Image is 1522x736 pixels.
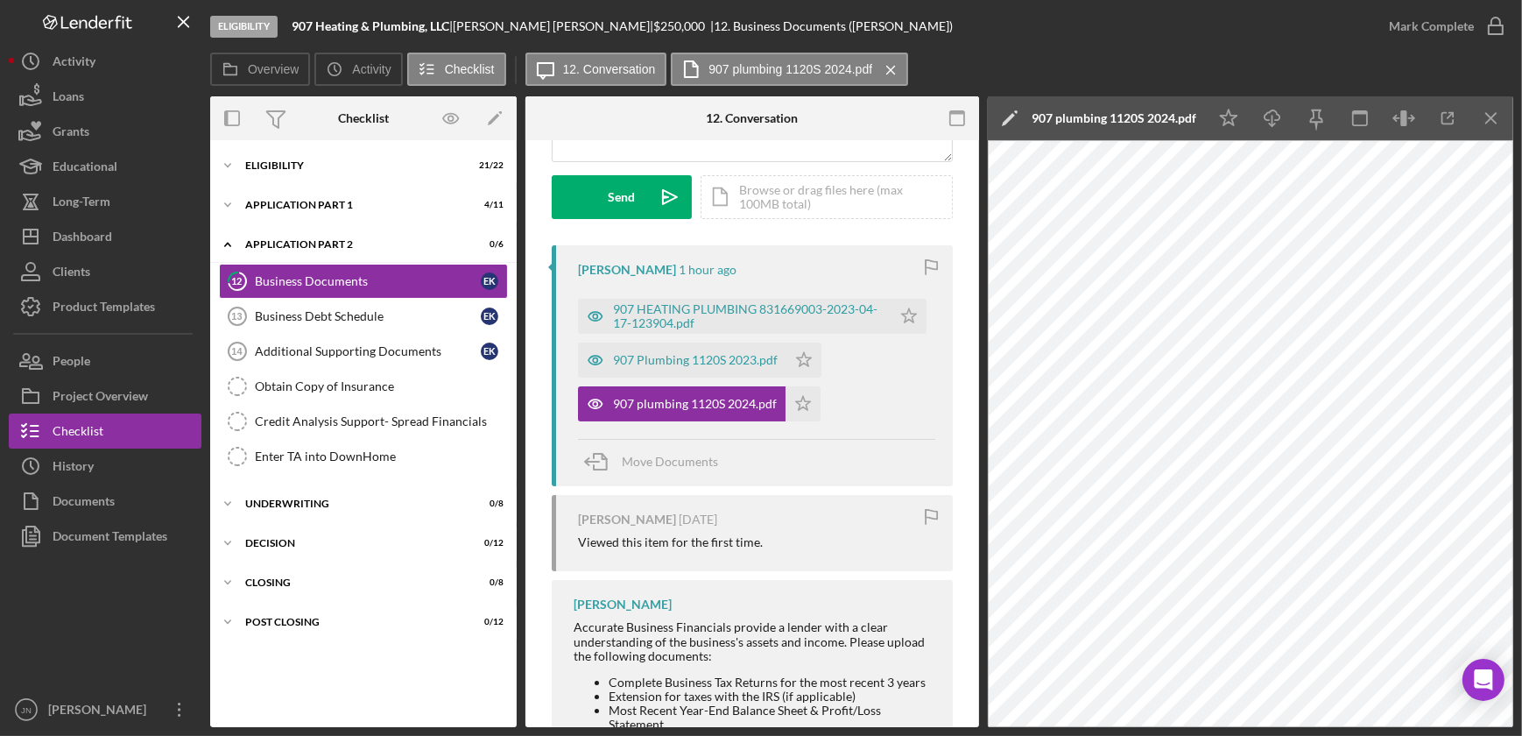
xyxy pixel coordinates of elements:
[219,369,508,404] a: Obtain Copy of Insurance
[481,272,498,290] div: E K
[219,439,508,474] a: Enter TA into DownHome
[245,617,460,627] div: Post Closing
[472,538,504,548] div: 0 / 12
[9,289,201,324] button: Product Templates
[453,19,653,33] div: [PERSON_NAME] [PERSON_NAME] |
[53,289,155,329] div: Product Templates
[245,538,460,548] div: Decision
[708,62,872,76] label: 907 plumbing 1120S 2024.pdf
[1032,111,1196,125] div: 907 plumbing 1120S 2024.pdf
[338,111,389,125] div: Checklist
[609,690,935,704] li: Extension for taxes with the IRS (if applicable)
[9,343,201,379] button: People
[9,484,201,519] button: Documents
[9,149,201,184] button: Educational
[481,308,498,325] div: E K
[563,62,656,76] label: 12. Conversation
[9,449,201,484] button: History
[679,263,736,277] time: 2025-09-17 21:56
[613,302,883,330] div: 907 HEATING PLUMBING 831669003-2023-04-17-123904.pdf
[578,263,676,277] div: [PERSON_NAME]
[53,79,84,118] div: Loans
[53,379,148,418] div: Project Overview
[710,19,953,33] div: | 12. Business Documents ([PERSON_NAME])
[578,299,927,334] button: 907 HEATING PLUMBING 831669003-2023-04-17-123904.pdf
[219,334,508,369] a: 14Additional Supporting DocumentsEK
[245,160,460,171] div: Eligibility
[231,311,242,322] tspan: 13
[245,499,460,509] div: Underwriting
[53,219,112,258] div: Dashboard
[525,53,667,86] button: 12. Conversation
[9,114,201,149] button: Grants
[578,513,676,527] div: [PERSON_NAME]
[445,62,495,76] label: Checklist
[9,44,201,79] a: Activity
[231,346,243,357] tspan: 14
[1371,9,1513,44] button: Mark Complete
[53,149,117,188] div: Educational
[352,62,391,76] label: Activity
[219,299,508,334] a: 13Business Debt ScheduleEK
[578,535,763,549] div: Viewed this item for the first time.
[245,239,460,250] div: Application Part 2
[232,275,243,287] tspan: 12
[255,274,481,288] div: Business Documents
[578,343,821,378] button: 907 Plumbing 1120S 2023.pdf
[472,617,504,627] div: 0 / 12
[245,577,460,588] div: Closing
[53,343,90,383] div: People
[44,692,158,732] div: [PERSON_NAME]
[9,219,201,254] button: Dashboard
[578,386,821,421] button: 907 plumbing 1120S 2024.pdf
[255,309,481,323] div: Business Debt Schedule
[255,344,481,358] div: Additional Supporting Documents
[314,53,402,86] button: Activity
[552,175,692,219] button: Send
[255,414,507,428] div: Credit Analysis Support- Spread Financials
[613,397,777,411] div: 907 plumbing 1120S 2024.pdf
[210,53,310,86] button: Overview
[53,184,110,223] div: Long-Term
[1389,9,1474,44] div: Mark Complete
[472,499,504,509] div: 0 / 8
[255,379,507,393] div: Obtain Copy of Insurance
[609,704,935,732] li: Most Recent Year-End Balance Sheet & Profit/Loss Statement
[245,200,460,210] div: Application Part 1
[53,449,94,488] div: History
[613,353,778,367] div: 907 Plumbing 1120S 2023.pdf
[53,414,103,453] div: Checklist
[679,513,717,527] time: 2025-09-08 23:10
[219,264,508,299] a: 12Business DocumentsEK
[578,440,736,484] button: Move Documents
[9,414,201,449] button: Checklist
[481,343,498,360] div: E K
[9,254,201,289] a: Clients
[53,44,95,83] div: Activity
[609,175,636,219] div: Send
[9,519,201,554] button: Document Templates
[292,18,449,33] b: 907 Heating & Plumbing, LLC
[53,484,115,523] div: Documents
[407,53,506,86] button: Checklist
[609,676,935,690] li: Complete Business Tax Returns for the most recent 3 years
[472,239,504,250] div: 0 / 6
[255,449,507,464] div: Enter TA into DownHome
[653,18,705,33] span: $250,000
[9,379,201,414] button: Project Overview
[622,454,718,469] span: Move Documents
[9,184,201,219] button: Long-Term
[9,692,201,727] button: JN[PERSON_NAME]
[53,254,90,294] div: Clients
[707,111,799,125] div: 12. Conversation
